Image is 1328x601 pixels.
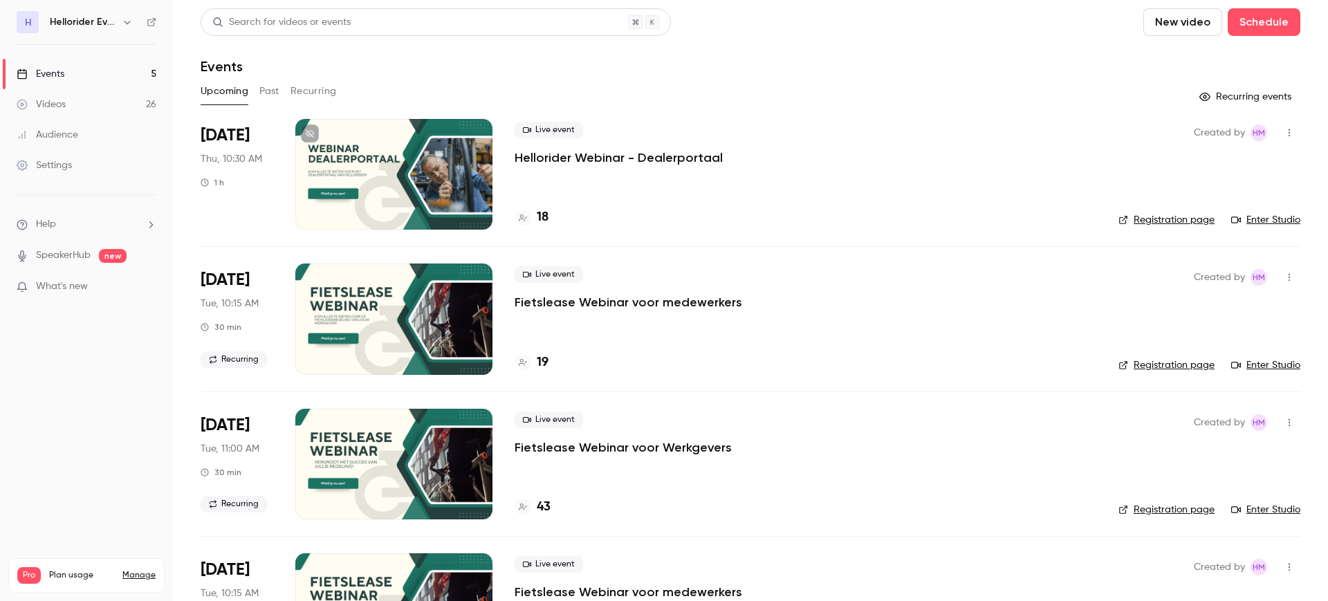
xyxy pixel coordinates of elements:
a: 18 [515,208,548,227]
h1: Events [201,58,243,75]
button: Upcoming [201,80,248,102]
span: H [25,15,31,30]
span: [DATE] [201,124,250,147]
li: help-dropdown-opener [17,217,156,232]
button: Schedule [1228,8,1300,36]
a: Fietslease Webinar voor medewerkers [515,584,742,600]
button: Recurring events [1193,86,1300,108]
h4: 43 [537,498,551,517]
span: new [99,249,127,263]
button: New video [1143,8,1222,36]
span: Created by [1194,559,1245,575]
span: Live event [515,122,583,138]
span: Plan usage [49,570,114,581]
a: Hellorider Webinar - Dealerportaal [515,149,723,166]
div: 30 min [201,467,241,478]
h4: 19 [537,353,548,372]
span: Heleen Mostert [1251,269,1267,286]
span: Recurring [201,351,267,368]
div: Oct 2 Thu, 10:30 AM (Europe/Amsterdam) [201,119,273,230]
a: Enter Studio [1231,213,1300,227]
a: Manage [122,570,156,581]
span: HM [1253,414,1265,431]
span: Heleen Mostert [1251,124,1267,141]
span: Created by [1194,269,1245,286]
span: Live event [515,412,583,428]
span: HM [1253,269,1265,286]
span: Recurring [201,496,267,512]
span: Tue, 11:00 AM [201,442,259,456]
h4: 18 [537,208,548,227]
span: Live event [515,556,583,573]
span: HM [1253,124,1265,141]
div: Events [17,67,64,81]
span: Tue, 10:15 AM [201,297,259,311]
a: Registration page [1118,503,1215,517]
a: Enter Studio [1231,358,1300,372]
a: Registration page [1118,213,1215,227]
span: What's new [36,279,88,294]
span: Heleen Mostert [1251,414,1267,431]
span: Tue, 10:15 AM [201,586,259,600]
span: Thu, 10:30 AM [201,152,262,166]
span: Heleen Mostert [1251,559,1267,575]
span: [DATE] [201,269,250,291]
div: Videos [17,98,66,111]
iframe: Noticeable Trigger [140,281,156,293]
div: Settings [17,158,72,172]
span: [DATE] [201,559,250,581]
a: Enter Studio [1231,503,1300,517]
button: Past [259,80,279,102]
span: HM [1253,559,1265,575]
span: Live event [515,266,583,283]
div: 1 h [201,177,224,188]
h6: Hellorider Events [50,15,116,29]
div: Search for videos or events [212,15,351,30]
button: Recurring [290,80,337,102]
a: 43 [515,498,551,517]
a: Registration page [1118,358,1215,372]
a: Fietslease Webinar voor medewerkers [515,294,742,311]
span: Created by [1194,414,1245,431]
div: Audience [17,128,78,142]
span: Help [36,217,56,232]
div: Oct 7 Tue, 11:00 AM (Europe/Amsterdam) [201,409,273,519]
span: Created by [1194,124,1245,141]
span: Pro [17,567,41,584]
a: 19 [515,353,548,372]
span: [DATE] [201,414,250,436]
div: Oct 7 Tue, 10:15 AM (Europe/Amsterdam) [201,263,273,374]
a: Fietslease Webinar voor Werkgevers [515,439,732,456]
a: SpeakerHub [36,248,91,263]
div: 30 min [201,322,241,333]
